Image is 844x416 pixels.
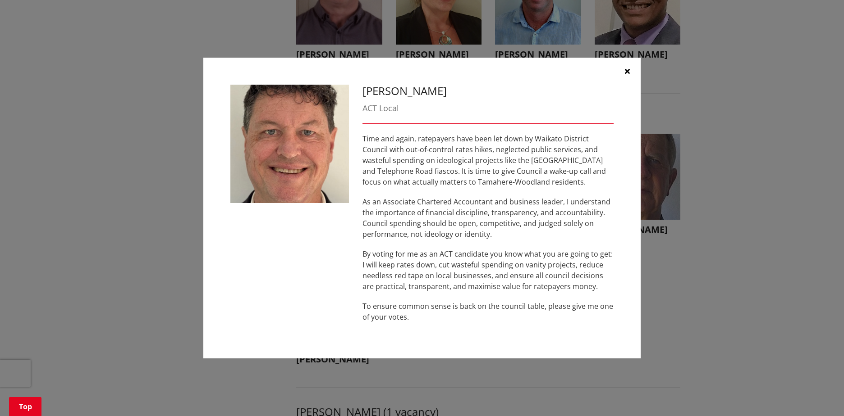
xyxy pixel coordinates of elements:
p: To ensure common sense is back on the council table, please give me one of your votes. [362,301,614,322]
p: By voting for me as an ACT candidate you know what you are going to get: I will keep rates down, ... [362,249,614,292]
p: Time and again, ratepayers have been let down by Waikato District Council with out-of-control rat... [362,133,614,187]
div: ACT Local [362,102,614,114]
iframe: Messenger Launcher [803,378,835,411]
p: As an Associate Chartered Accountant and business leader, I understand the importance of financia... [362,196,614,240]
img: WO-W-TW__MAYALL_P__FmHcs [230,85,349,203]
a: Top [9,397,41,416]
h3: [PERSON_NAME] [362,85,614,98]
